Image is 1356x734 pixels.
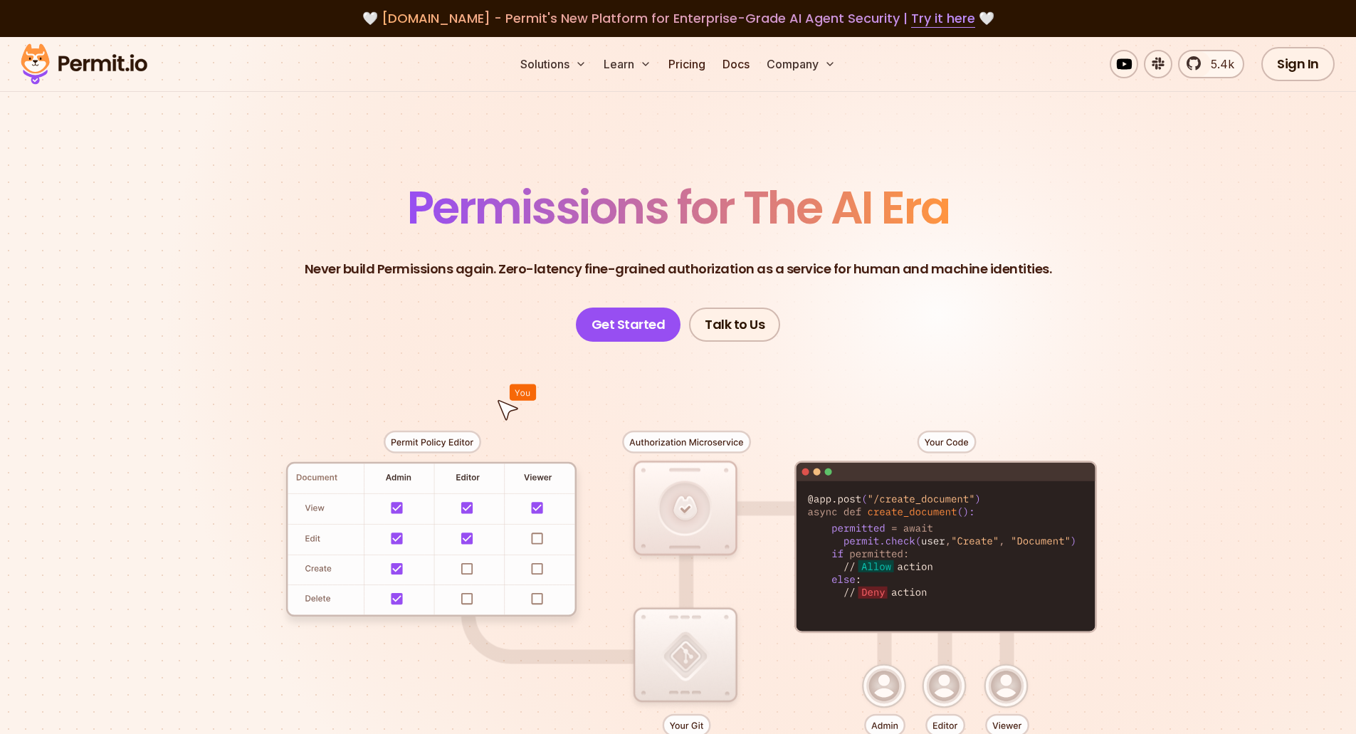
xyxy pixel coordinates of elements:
[515,50,592,78] button: Solutions
[382,9,975,27] span: [DOMAIN_NAME] - Permit's New Platform for Enterprise-Grade AI Agent Security |
[576,308,681,342] a: Get Started
[911,9,975,28] a: Try it here
[305,259,1052,279] p: Never build Permissions again. Zero-latency fine-grained authorization as a service for human and...
[14,40,154,88] img: Permit logo
[717,50,755,78] a: Docs
[407,176,950,239] span: Permissions for The AI Era
[1202,56,1234,73] span: 5.4k
[663,50,711,78] a: Pricing
[598,50,657,78] button: Learn
[34,9,1322,28] div: 🤍 🤍
[689,308,780,342] a: Talk to Us
[1261,47,1335,81] a: Sign In
[761,50,841,78] button: Company
[1178,50,1244,78] a: 5.4k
